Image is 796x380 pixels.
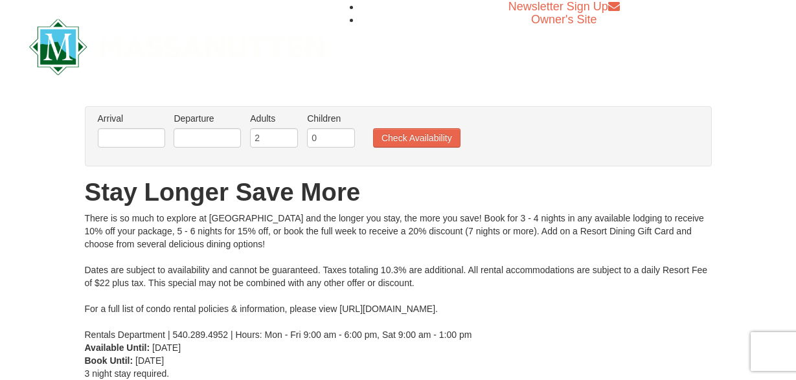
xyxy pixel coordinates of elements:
[85,179,712,205] h1: Stay Longer Save More
[29,30,326,60] a: Massanutten Resort
[250,112,298,125] label: Adults
[29,19,326,75] img: Massanutten Resort Logo
[174,112,241,125] label: Departure
[531,13,597,26] a: Owner's Site
[85,355,133,366] strong: Book Until:
[85,342,150,353] strong: Available Until:
[373,128,461,148] button: Check Availability
[98,112,165,125] label: Arrival
[135,355,164,366] span: [DATE]
[85,368,170,379] span: 3 night stay required.
[85,212,712,341] div: There is so much to explore at [GEOGRAPHIC_DATA] and the longer you stay, the more you save! Book...
[152,342,181,353] span: [DATE]
[307,112,355,125] label: Children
